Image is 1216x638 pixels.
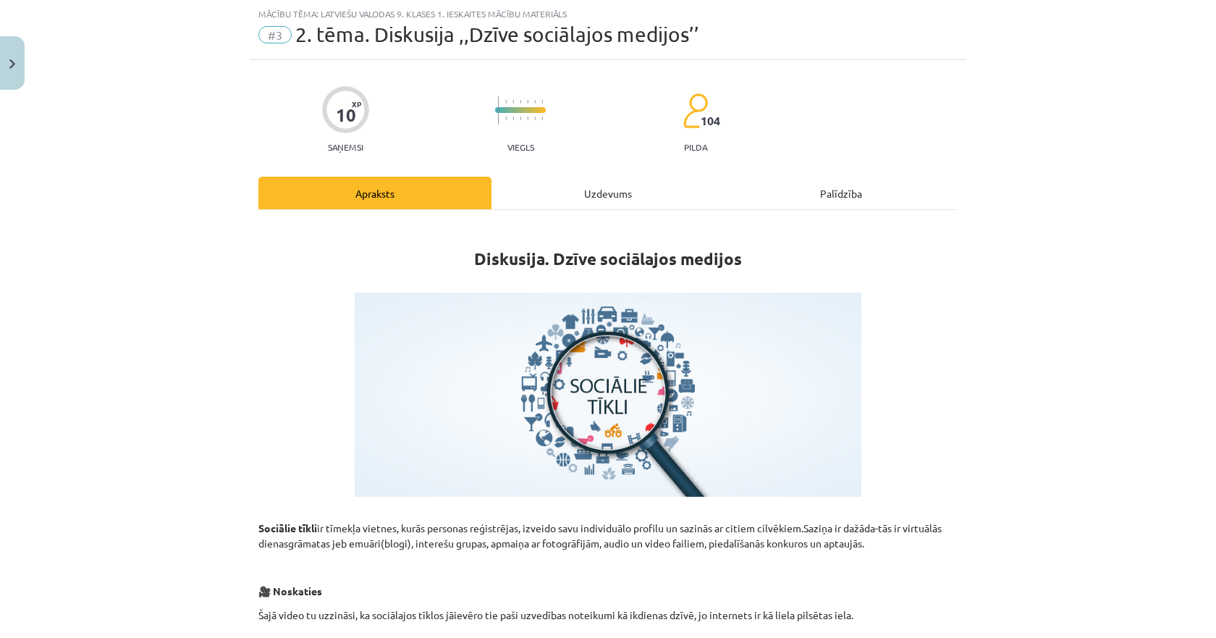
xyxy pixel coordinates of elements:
[527,100,528,104] img: icon-short-line-57e1e144782c952c97e751825c79c345078a6d821885a25fce030b3d8c18986b.svg
[534,100,536,104] img: icon-short-line-57e1e144782c952c97e751825c79c345078a6d821885a25fce030b3d8c18986b.svg
[507,142,534,152] p: Viegls
[258,505,958,551] p: ir tīmekļa vietnes, kurās personas reģistrējas, izveido savu individuālo profilu un sazinās ar ci...
[258,9,958,19] div: Mācību tēma: Latviešu valodas 9. klases 1. ieskaites mācību materiāls
[258,177,491,209] div: Apraksts
[498,96,499,125] img: icon-long-line-d9ea69661e0d244f92f715978eff75569469978d946b2353a9bb055b3ed8787d.svg
[527,117,528,120] img: icon-short-line-57e1e144782c952c97e751825c79c345078a6d821885a25fce030b3d8c18986b.svg
[322,142,369,152] p: Saņemsi
[474,248,742,269] strong: Diskusija. Dzīve sociālajos medijos
[258,521,317,534] strong: Sociālie tīkli
[352,100,361,108] span: XP
[725,177,958,209] div: Palīdzība
[295,22,699,46] span: 2. tēma. Diskusija ,,Dzīve sociālajos medijos’’
[520,117,521,120] img: icon-short-line-57e1e144782c952c97e751825c79c345078a6d821885a25fce030b3d8c18986b.svg
[684,142,707,152] p: pilda
[505,117,507,120] img: icon-short-line-57e1e144782c952c97e751825c79c345078a6d821885a25fce030b3d8c18986b.svg
[683,93,708,129] img: students-c634bb4e5e11cddfef0936a35e636f08e4e9abd3cc4e673bd6f9a4125e45ecb1.svg
[9,59,15,69] img: icon-close-lesson-0947bae3869378f0d4975bcd49f059093ad1ed9edebbc8119c70593378902aed.svg
[541,100,543,104] img: icon-short-line-57e1e144782c952c97e751825c79c345078a6d821885a25fce030b3d8c18986b.svg
[258,584,322,597] strong: 🎥 Noskaties
[491,177,725,209] div: Uzdevums
[505,100,507,104] img: icon-short-line-57e1e144782c952c97e751825c79c345078a6d821885a25fce030b3d8c18986b.svg
[258,26,292,43] span: #3
[258,608,958,638] p: Šajā video tu uzzināsi, ka sociālajos tīklos jāievēro tie paši uzvedības noteikumi kā ikdienas dz...
[512,117,514,120] img: icon-short-line-57e1e144782c952c97e751825c79c345078a6d821885a25fce030b3d8c18986b.svg
[701,114,720,127] span: 104
[336,105,356,125] div: 10
[534,117,536,120] img: icon-short-line-57e1e144782c952c97e751825c79c345078a6d821885a25fce030b3d8c18986b.svg
[512,100,514,104] img: icon-short-line-57e1e144782c952c97e751825c79c345078a6d821885a25fce030b3d8c18986b.svg
[520,100,521,104] img: icon-short-line-57e1e144782c952c97e751825c79c345078a6d821885a25fce030b3d8c18986b.svg
[541,117,543,120] img: icon-short-line-57e1e144782c952c97e751825c79c345078a6d821885a25fce030b3d8c18986b.svg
